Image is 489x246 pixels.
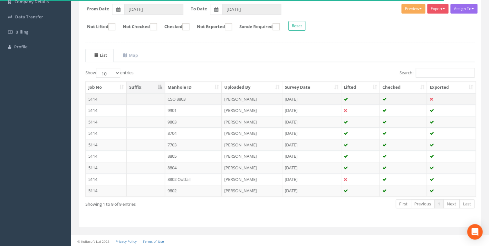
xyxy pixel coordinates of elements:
[81,23,115,30] label: Not Lifted
[222,150,282,162] td: [PERSON_NAME]
[86,150,127,162] td: 5114
[282,93,341,105] td: [DATE]
[165,185,222,196] td: 9802
[288,21,305,31] button: Reset
[77,239,110,244] small: © Kullasoft Ltd 2025
[222,162,282,173] td: [PERSON_NAME]
[427,4,448,14] button: Export
[222,116,282,128] td: [PERSON_NAME]
[282,185,341,196] td: [DATE]
[399,68,475,78] label: Search:
[86,139,127,151] td: 5114
[467,224,483,240] div: Open Intercom Messenger
[114,49,145,62] a: Map
[450,4,477,14] button: Assign To
[282,139,341,151] td: [DATE]
[85,49,114,62] a: List
[165,104,222,116] td: 9901
[222,4,281,15] input: To Date
[222,127,282,139] td: [PERSON_NAME]
[165,139,222,151] td: 7703
[282,173,341,185] td: [DATE]
[222,139,282,151] td: [PERSON_NAME]
[86,162,127,173] td: 5114
[191,6,207,12] label: To Date
[282,82,341,93] th: Survey Date: activate to sort column ascending
[165,173,222,185] td: 8802 Outfall
[86,104,127,116] td: 5114
[233,23,280,30] label: Sonde Required
[190,23,232,30] label: Not Exported
[86,127,127,139] td: 5114
[459,199,475,209] a: Last
[14,44,27,50] span: Profile
[282,104,341,116] td: [DATE]
[282,116,341,128] td: [DATE]
[165,116,222,128] td: 9803
[165,82,222,93] th: Manhole ID: activate to sort column ascending
[86,116,127,128] td: 5114
[124,4,183,15] input: From Date
[165,93,222,105] td: CSO 8803
[86,173,127,185] td: 5114
[86,185,127,196] td: 5114
[116,239,137,244] a: Privacy Policy
[127,82,165,93] th: Suffix: activate to sort column descending
[86,93,127,105] td: 5114
[96,68,120,78] select: Showentries
[222,104,282,116] td: [PERSON_NAME]
[15,29,28,35] span: Billing
[401,4,425,14] button: Preview
[222,82,282,93] th: Uploaded By: activate to sort column ascending
[416,68,475,78] input: Search:
[282,150,341,162] td: [DATE]
[282,162,341,173] td: [DATE]
[94,52,107,58] uib-tab-heading: List
[165,150,222,162] td: 8805
[85,199,242,207] div: Showing 1 to 9 of 9 entries
[443,199,460,209] a: Next
[379,82,427,93] th: Checked: activate to sort column ascending
[86,82,127,93] th: Job No: activate to sort column ascending
[165,127,222,139] td: 8704
[158,23,189,30] label: Checked
[85,68,133,78] label: Show entries
[434,199,444,209] a: 1
[143,239,164,244] a: Terms of Use
[222,93,282,105] td: [PERSON_NAME]
[341,82,380,93] th: Lifted: activate to sort column ascending
[123,52,138,58] uib-tab-heading: Map
[222,185,282,196] td: [PERSON_NAME]
[87,6,109,12] label: From Date
[15,14,43,20] span: Data Transfer
[396,199,411,209] a: First
[116,23,157,30] label: Not Checked
[282,127,341,139] td: [DATE]
[222,173,282,185] td: [PERSON_NAME]
[411,199,435,209] a: Previous
[427,82,475,93] th: Exported: activate to sort column ascending
[165,162,222,173] td: 8804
